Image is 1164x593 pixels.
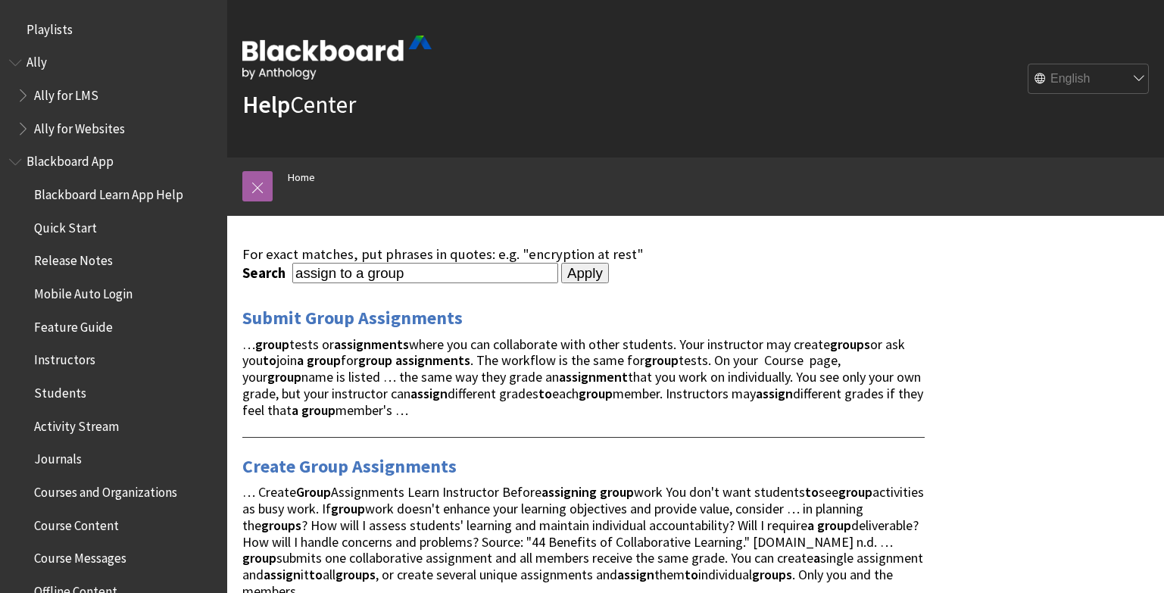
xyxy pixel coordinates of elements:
[261,517,301,534] strong: groups
[267,368,301,385] strong: group
[334,336,409,353] strong: assignments
[34,513,119,533] span: Course Content
[34,83,98,103] span: Ally for LMS
[538,385,552,402] strong: to
[242,549,276,566] strong: group
[559,368,628,385] strong: assignment
[309,566,323,583] strong: to
[27,149,114,170] span: Blackboard App
[34,447,82,467] span: Journals
[242,264,289,282] label: Search
[34,479,177,500] span: Courses and Organizations
[242,336,923,419] span: … tests or where you can collaborate with other students. Your instructor may create or ask you j...
[34,215,97,236] span: Quick Start
[579,385,613,402] strong: group
[242,36,432,80] img: Blackboard by Anthology
[756,385,793,402] strong: assign
[34,281,133,301] span: Mobile Auto Login
[288,168,315,187] a: Home
[9,50,218,142] nav: Book outline for Anthology Ally Help
[1028,64,1150,95] select: Site Language Selector
[296,483,331,501] strong: Group
[297,351,304,369] strong: a
[805,483,819,501] strong: to
[292,401,298,419] strong: a
[813,549,820,566] strong: a
[830,336,870,353] strong: groups
[242,306,463,330] a: Submit Group Assignments
[27,50,47,70] span: Ally
[9,17,218,42] nav: Book outline for Playlists
[27,17,73,37] span: Playlists
[301,401,335,419] strong: group
[685,566,698,583] strong: to
[34,348,95,368] span: Instructors
[644,351,679,369] strong: group
[541,483,634,501] strong: assigning group
[617,566,654,583] strong: assign
[410,385,448,402] strong: assign
[335,566,376,583] strong: groups
[263,351,276,369] strong: to
[255,336,289,353] strong: group
[561,263,609,284] input: Apply
[817,517,851,534] strong: group
[242,454,457,479] a: Create Group Assignments
[358,351,392,369] strong: group
[34,314,113,335] span: Feature Guide
[34,414,119,434] span: Activity Stream
[34,116,125,136] span: Ally for Websites
[331,500,365,517] strong: group
[838,483,872,501] strong: group
[34,546,126,566] span: Course Messages
[807,517,814,534] strong: a
[34,380,86,401] span: Students
[34,182,183,202] span: Blackboard Learn App Help
[752,566,792,583] strong: groups
[307,351,341,369] strong: group
[242,246,925,263] div: For exact matches, put phrases in quotes: e.g. "encryption at rest"
[242,89,356,120] a: HelpCenter
[264,566,301,583] strong: assign
[242,89,290,120] strong: Help
[395,351,470,369] strong: assignments
[34,248,113,269] span: Release Notes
